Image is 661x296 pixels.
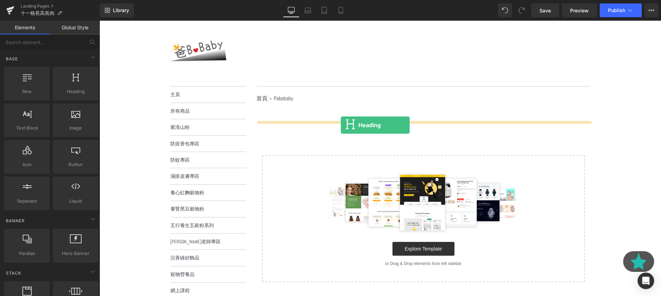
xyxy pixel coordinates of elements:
button: Publish [600,3,642,17]
a: Global Style [50,21,100,34]
a: [PERSON_NAME]老師專區 [71,213,147,229]
span: 十一格長高長肉 [21,10,54,16]
a: Preview [562,3,597,17]
span: Preview [570,7,589,14]
span: Icon [6,161,48,168]
span: Banner [5,217,25,224]
a: 主頁 [71,66,147,82]
a: Tablet [316,3,333,17]
a: 濕疹皮膚專區 [71,147,147,163]
a: 首頁 [157,74,169,81]
span: Base [5,55,19,62]
p: or Drag & Drop elements from left sidebar [174,241,474,245]
span: Library [113,7,129,13]
div: Open Intercom Messenger [638,273,654,289]
span: Stack [5,270,22,276]
span: › [169,73,173,82]
a: Desktop [283,3,300,17]
span: Pabebaby [174,74,193,81]
span: Hero Banner [55,250,96,257]
a: New Library [100,3,134,17]
nav: 您目前在這裡 [157,73,491,83]
a: 防疫香包專區 [71,115,147,131]
span: 首頁 [157,74,168,81]
a: 網上課程 [71,262,147,278]
a: 養心紅麴穀物粉 [71,164,147,180]
a: Laptop [300,3,316,17]
a: Landing Pages [21,3,100,9]
span: Row [6,88,48,95]
a: 寵物營養品 [71,246,147,262]
span: Separator [6,197,48,205]
button: Undo [498,3,512,17]
span: Text Block [6,124,48,132]
span: Save [539,7,551,14]
a: 五行養生五穀粉系列 [71,197,147,213]
a: 養腎黑豆穀物粉 [71,180,147,196]
a: 紫淮山粉 [71,99,147,114]
span: Image [55,124,96,132]
a: Mobile [333,3,349,17]
span: Button [55,161,96,168]
a: 防蚊專區 [71,131,147,147]
span: Parallax [6,250,48,257]
button: More [644,3,658,17]
button: Redo [515,3,528,17]
a: 所有商品 [71,82,147,98]
a: Explore Template [293,221,355,235]
span: Liquid [55,197,96,205]
a: 沉香硃砂飾品 [71,229,147,245]
span: Publish [608,8,625,13]
span: Heading [55,88,96,95]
